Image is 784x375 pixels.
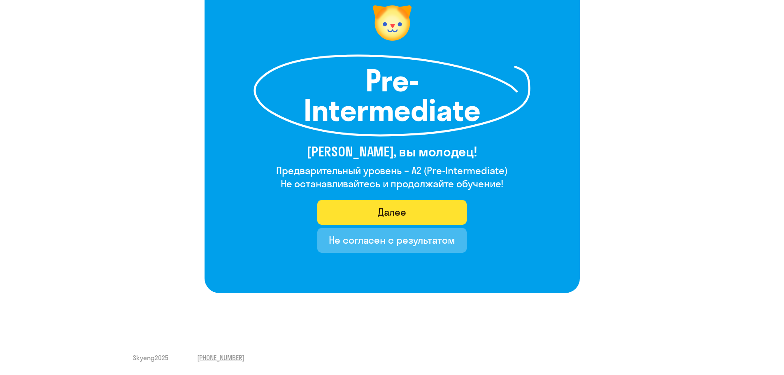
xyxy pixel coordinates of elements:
[378,205,406,219] div: Далее
[276,177,507,190] h4: Не останавливайтесь и продолжайте обучение!
[298,66,487,125] h1: Pre-Intermediate
[133,353,168,362] span: Skyeng 2025
[317,228,467,253] button: Не согласен с результатом
[276,164,507,177] h4: Предварительный уровень – A2 (Pre-Intermediate)
[197,353,244,362] a: [PHONE_NUMBER]
[317,200,467,225] button: Далее
[329,233,455,247] div: Не согласен с результатом
[276,143,507,160] h3: [PERSON_NAME], вы молодец!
